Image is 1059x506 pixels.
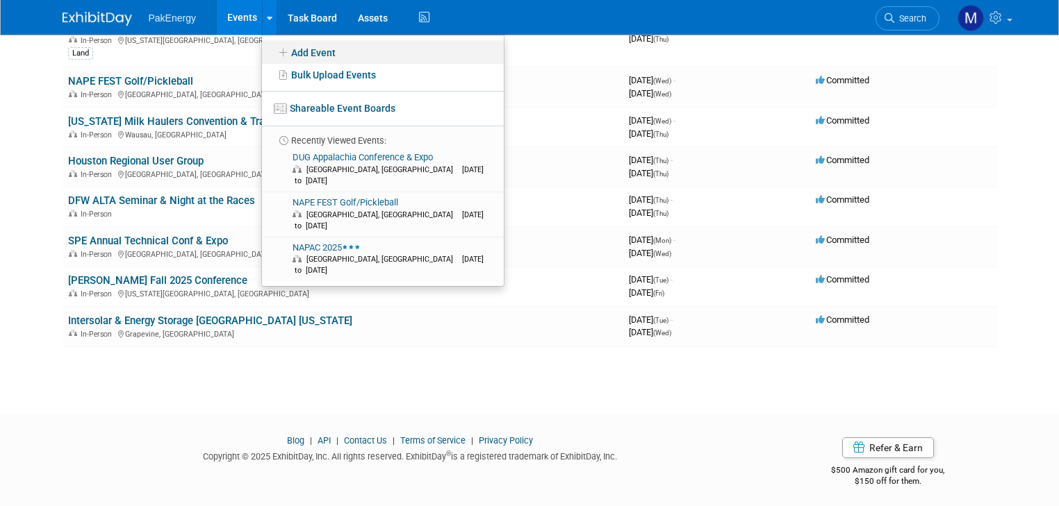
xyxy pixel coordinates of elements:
[671,274,673,285] span: -
[293,210,484,230] span: [DATE] to [DATE]
[629,274,673,285] span: [DATE]
[671,155,673,165] span: -
[629,115,675,126] span: [DATE]
[653,130,668,138] span: (Thu)
[673,115,675,126] span: -
[81,36,116,45] span: In-Person
[446,450,451,457] sup: ®
[68,88,618,99] div: [GEOGRAPHIC_DATA], [GEOGRAPHIC_DATA]
[68,75,193,87] a: NAPE FEST Golf/Pickleball
[958,5,984,31] img: Mary Walker
[629,155,673,165] span: [DATE]
[149,12,196,24] span: PakEnergy
[653,90,671,98] span: (Wed)
[68,34,618,45] div: [US_STATE][GEOGRAPHIC_DATA], [GEOGRAPHIC_DATA]
[69,330,77,337] img: In-Person Event
[629,88,671,99] span: [DATE]
[653,210,668,217] span: (Thu)
[653,250,671,258] span: (Wed)
[68,328,618,339] div: Grapevine, [GEOGRAPHIC_DATA]
[68,194,255,207] a: DFW ALTA Seminar & Night at the Races
[479,435,533,446] a: Privacy Policy
[306,165,460,174] span: [GEOGRAPHIC_DATA], [GEOGRAPHIC_DATA]
[266,147,498,192] a: DUG Appalachia Conference & Expo [GEOGRAPHIC_DATA], [GEOGRAPHIC_DATA] [DATE] to [DATE]
[653,317,668,324] span: (Tue)
[68,155,204,167] a: Houston Regional User Group
[81,289,116,298] span: In-Person
[68,235,228,247] a: SPE Annual Technical Conf & Expo
[629,33,668,44] span: [DATE]
[653,35,668,43] span: (Thu)
[262,40,504,64] a: Add Event
[629,235,675,245] span: [DATE]
[653,117,671,125] span: (Wed)
[653,276,668,284] span: (Tue)
[63,447,758,463] div: Copyright © 2025 ExhibitDay, Inc. All rights reserved. ExhibitDay is a registered trademark of Ex...
[816,194,869,205] span: Committed
[673,235,675,245] span: -
[306,435,315,446] span: |
[876,6,939,31] a: Search
[816,155,869,165] span: Committed
[68,115,304,128] a: [US_STATE] Milk Haulers Convention & Trade Show
[81,170,116,179] span: In-Person
[629,327,671,337] span: [DATE]
[68,314,352,327] a: Intersolar & Energy Storage [GEOGRAPHIC_DATA] [US_STATE]
[400,435,466,446] a: Terms of Service
[653,157,668,165] span: (Thu)
[629,248,671,258] span: [DATE]
[653,289,664,297] span: (Fri)
[306,255,460,264] span: [GEOGRAPHIC_DATA], [GEOGRAPHIC_DATA]
[262,64,504,86] a: Bulk Upload Events
[68,248,618,259] div: [GEOGRAPHIC_DATA], [GEOGRAPHIC_DATA]
[68,168,618,179] div: [GEOGRAPHIC_DATA], [GEOGRAPHIC_DATA]
[629,194,673,205] span: [DATE]
[81,250,116,259] span: In-Person
[63,12,132,26] img: ExhibitDay
[468,435,477,446] span: |
[68,47,93,60] div: Land
[69,210,77,217] img: In-Person Event
[81,210,116,219] span: In-Person
[673,75,675,85] span: -
[69,170,77,177] img: In-Person Event
[629,314,673,325] span: [DATE]
[653,329,671,337] span: (Wed)
[333,435,342,446] span: |
[894,13,926,24] span: Search
[629,168,668,178] span: [DATE]
[816,274,869,285] span: Committed
[262,96,504,121] a: Shareable Event Boards
[68,274,247,287] a: [PERSON_NAME] Fall 2025 Conference
[779,455,997,487] div: $500 Amazon gift card for you,
[293,165,484,185] span: [DATE] to [DATE]
[69,130,77,137] img: In-Person Event
[69,250,77,257] img: In-Person Event
[629,287,664,298] span: [DATE]
[629,128,668,139] span: [DATE]
[816,75,869,85] span: Committed
[653,237,671,244] span: (Mon)
[81,90,116,99] span: In-Person
[274,103,287,114] img: seventboard-3.png
[653,196,668,204] span: (Thu)
[671,194,673,205] span: -
[629,208,668,218] span: [DATE]
[287,435,304,446] a: Blog
[779,475,997,487] div: $150 off for them.
[653,77,671,85] span: (Wed)
[389,435,398,446] span: |
[816,115,869,126] span: Committed
[69,36,77,43] img: In-Person Event
[262,126,504,147] li: Recently Viewed Events:
[69,289,77,296] img: In-Person Event
[816,314,869,325] span: Committed
[318,435,331,446] a: API
[344,435,387,446] a: Contact Us
[68,287,618,298] div: [US_STATE][GEOGRAPHIC_DATA], [GEOGRAPHIC_DATA]
[629,75,675,85] span: [DATE]
[68,128,618,140] div: Wausau, [GEOGRAPHIC_DATA]
[266,192,498,237] a: NAPE FEST Golf/Pickleball [GEOGRAPHIC_DATA], [GEOGRAPHIC_DATA] [DATE] to [DATE]
[816,235,869,245] span: Committed
[81,130,116,140] span: In-Person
